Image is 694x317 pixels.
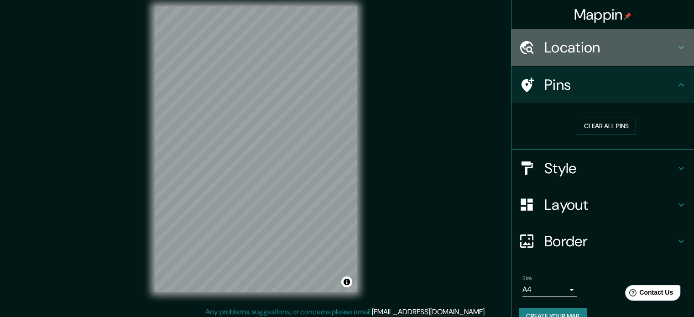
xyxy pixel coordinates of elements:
label: Size [522,274,532,282]
h4: Location [544,38,676,57]
h4: Style [544,159,676,177]
div: Border [511,223,694,260]
button: Toggle attribution [341,276,352,287]
iframe: Help widget launcher [613,281,684,307]
a: [EMAIL_ADDRESS][DOMAIN_NAME] [372,307,485,317]
h4: Pins [544,76,676,94]
div: Location [511,29,694,66]
h4: Mappin [574,5,632,24]
h4: Border [544,232,676,250]
button: Clear all pins [577,118,636,135]
div: A4 [522,282,577,297]
canvas: Map [155,6,357,292]
div: Pins [511,67,694,103]
div: Layout [511,187,694,223]
div: Style [511,150,694,187]
h4: Layout [544,196,676,214]
img: pin-icon.png [624,12,631,20]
